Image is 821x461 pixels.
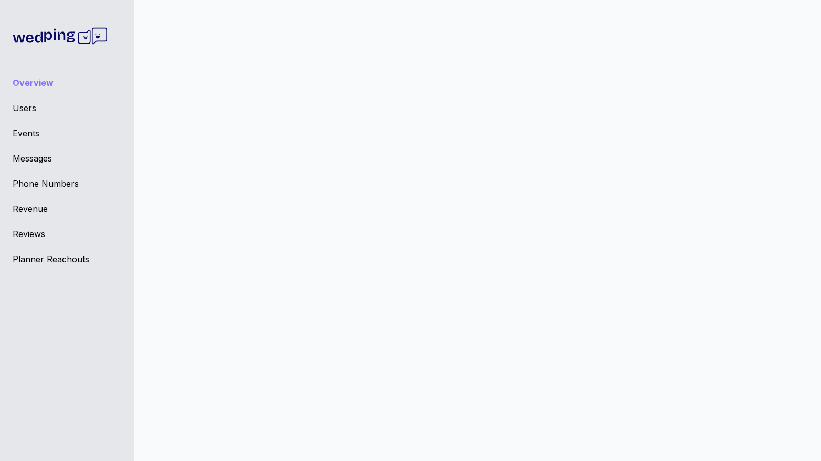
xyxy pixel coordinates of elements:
a: Revenue [13,202,122,215]
a: Phone Numbers [13,177,122,190]
a: Reviews [13,228,122,240]
a: Overview [13,77,122,89]
a: Planner Reachouts [13,253,122,265]
a: Events [13,127,122,140]
a: Users [13,102,122,114]
a: Messages [13,152,122,165]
